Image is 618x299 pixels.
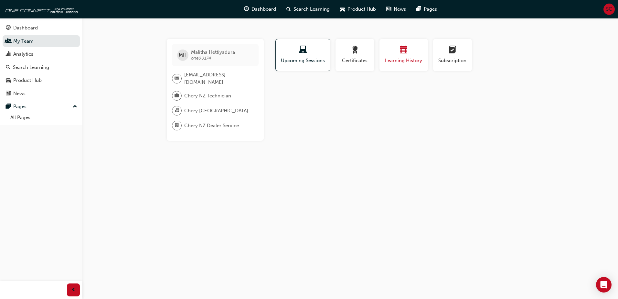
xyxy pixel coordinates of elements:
span: Dashboard [251,6,276,13]
span: chart-icon [6,51,11,57]
span: Search Learning [293,6,330,13]
span: prev-icon [71,286,76,294]
a: Dashboard [3,22,80,34]
a: All Pages [8,113,80,123]
a: search-iconSearch Learning [281,3,335,16]
a: Search Learning [3,61,80,73]
span: guage-icon [6,25,11,31]
span: car-icon [6,78,11,83]
span: award-icon [351,46,359,55]
span: calendar-icon [400,46,408,55]
button: Subscription [433,39,472,71]
div: Product Hub [13,77,42,84]
a: My Team [3,35,80,47]
span: Pages [424,6,437,13]
span: Upcoming Sessions [281,57,325,64]
span: Chery NZ Technician [184,92,231,100]
span: Chery [GEOGRAPHIC_DATA] [184,107,248,115]
span: MH [179,51,186,59]
span: news-icon [386,5,391,13]
span: organisation-icon [175,106,179,115]
a: guage-iconDashboard [239,3,281,16]
div: Search Learning [13,64,49,71]
span: pages-icon [416,5,421,13]
a: News [3,88,80,100]
div: Analytics [13,50,33,58]
span: car-icon [340,5,345,13]
span: one00174 [191,55,211,61]
span: Product Hub [347,6,376,13]
button: Learning History [379,39,428,71]
span: learningplan-icon [449,46,456,55]
button: Certificates [336,39,374,71]
span: Chery NZ Dealer Service [184,122,239,129]
div: News [13,90,26,97]
span: department-icon [175,121,179,130]
span: Certificates [340,57,369,64]
button: SC [603,4,615,15]
span: search-icon [286,5,291,13]
span: guage-icon [244,5,249,13]
span: email-icon [175,74,179,83]
a: pages-iconPages [411,3,442,16]
a: news-iconNews [381,3,411,16]
span: news-icon [6,91,11,97]
div: Dashboard [13,24,38,32]
span: [EMAIL_ADDRESS][DOMAIN_NAME] [184,71,253,86]
span: laptop-icon [299,46,307,55]
div: Pages [13,103,27,110]
span: Subscription [438,57,467,64]
span: people-icon [6,39,11,44]
span: News [394,6,406,13]
span: Learning History [384,57,423,64]
div: Open Intercom Messenger [596,277,612,293]
button: DashboardMy TeamAnalyticsSearch LearningProduct HubNews [3,21,80,101]
button: Pages [3,101,80,113]
span: SC [606,6,612,13]
span: Malitha Hettiyadura [191,49,235,55]
span: pages-icon [6,104,11,110]
a: car-iconProduct Hub [335,3,381,16]
span: up-icon [73,103,77,111]
a: Product Hub [3,74,80,86]
img: oneconnect [3,3,78,16]
span: search-icon [6,65,10,71]
span: briefcase-icon [175,92,179,100]
a: Analytics [3,48,80,60]
button: Upcoming Sessions [275,39,330,71]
